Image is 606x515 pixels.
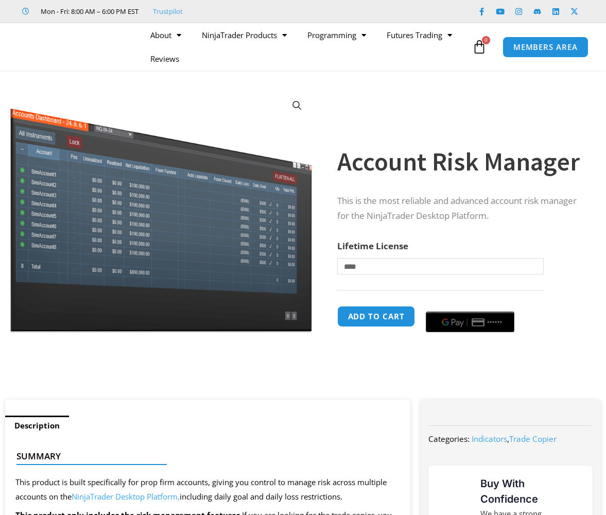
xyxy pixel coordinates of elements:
span: Mon - Fri: 8:00 AM – 6:00 PM EST [38,5,138,18]
text: •••••• [487,319,503,326]
span: 0 [482,36,490,44]
a: NinjaTrader Products [192,23,297,47]
a: NinjaTrader Desktop Platform, [72,491,180,502]
a: MEMBERS AREA [503,37,588,58]
nav: Menu [140,23,470,71]
label: Lifetime License [337,240,408,252]
h1: Account Risk Manager [337,144,580,180]
a: Programming [297,23,376,47]
span: , [472,434,557,444]
img: Screenshot 2024-08-26 15462845454 [8,89,314,333]
h4: Summary [16,451,391,461]
a: 0 [457,32,502,62]
iframe: Secure payment input frame [424,304,516,305]
a: Futures Trading [376,23,462,47]
a: View full-screen image gallery [288,96,306,115]
p: This product is built specifically for prop firm accounts, giving you control to manage risk acro... [15,475,400,504]
a: Trade Copier [509,434,557,444]
img: LogoAI | Affordable Indicators – NinjaTrader [18,28,129,65]
a: Description [5,416,69,436]
h3: Buy With Confidence [480,476,582,507]
span: Categories: [428,434,470,444]
a: Reviews [140,47,189,71]
p: This is the most reliable and advanced account risk manager for the NinjaTrader Desktop Platform. [337,194,580,224]
button: Add to cart [337,306,415,327]
a: Trustpilot [153,5,183,18]
a: Indicators [472,434,507,444]
button: Buy with GPay [426,312,514,332]
span: MEMBERS AREA [513,43,578,51]
a: About [140,23,192,47]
